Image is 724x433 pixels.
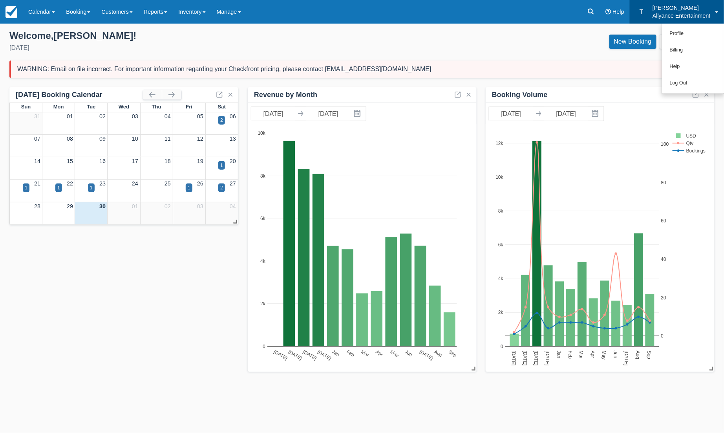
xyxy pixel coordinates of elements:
input: Start Date [251,106,295,121]
a: 11 [165,136,171,142]
span: Help [612,9,624,15]
a: 17 [132,158,138,164]
a: 18 [165,158,171,164]
button: Interact with the calendar and add the check-in date for your trip. [350,106,366,121]
button: Add Widget [660,35,713,49]
div: 2 [220,117,223,124]
a: 23 [99,180,106,187]
a: 20 [230,158,236,164]
span: Sat [218,104,226,110]
p: Allyance Entertainment [653,12,711,20]
a: 04 [165,113,171,119]
div: [DATE] Booking Calendar [16,90,143,99]
a: 16 [99,158,106,164]
a: 09 [99,136,106,142]
a: 14 [34,158,40,164]
a: New Booking [609,35,656,49]
a: 15 [67,158,73,164]
a: 19 [197,158,203,164]
a: 21 [34,180,40,187]
div: T [635,6,648,18]
p: [PERSON_NAME] [653,4,711,12]
span: Wed [119,104,129,110]
a: 24 [132,180,138,187]
input: End Date [544,106,588,121]
a: 08 [67,136,73,142]
div: Booking Volume [492,90,548,99]
button: Interact with the calendar and add the check-in date for your trip. [588,106,604,121]
a: 31 [34,113,40,119]
span: Sun [21,104,31,110]
div: Revenue by Month [254,90,317,99]
a: 01 [67,113,73,119]
div: 2 [220,184,223,191]
div: 1 [25,184,27,191]
a: 29 [67,203,73,209]
a: 06 [230,113,236,119]
a: 02 [99,113,106,119]
input: End Date [306,106,350,121]
a: 30 [99,203,106,209]
span: Thu [152,104,161,110]
span: Tue [87,104,95,110]
div: WARNING: Email on file incorrect. For important information regarding your Checkfront pricing, pl... [17,65,431,73]
a: 28 [34,203,40,209]
a: 03 [197,203,203,209]
div: 1 [57,184,60,191]
a: 22 [67,180,73,187]
a: 25 [165,180,171,187]
a: 01 [132,203,138,209]
a: 10 [132,136,138,142]
a: 07 [34,136,40,142]
input: Start Date [489,106,533,121]
a: 26 [197,180,203,187]
img: checkfront-main-nav-mini-logo.png [5,6,17,18]
div: 1 [220,162,223,169]
a: 02 [165,203,171,209]
a: 03 [132,113,138,119]
div: 1 [90,184,93,191]
a: 13 [230,136,236,142]
a: Log Out [662,75,724,92]
div: [DATE] [9,43,356,53]
a: 05 [197,113,203,119]
a: 04 [230,203,236,209]
a: 27 [230,180,236,187]
i: Help [605,9,611,15]
a: Help [662,59,724,75]
span: Mon [53,104,64,110]
div: 1 [188,184,190,191]
a: 12 [197,136,203,142]
div: Welcome , [PERSON_NAME] ! [9,30,356,42]
a: Profile [662,26,724,42]
a: Billing [662,42,724,59]
span: Fri [186,104,192,110]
